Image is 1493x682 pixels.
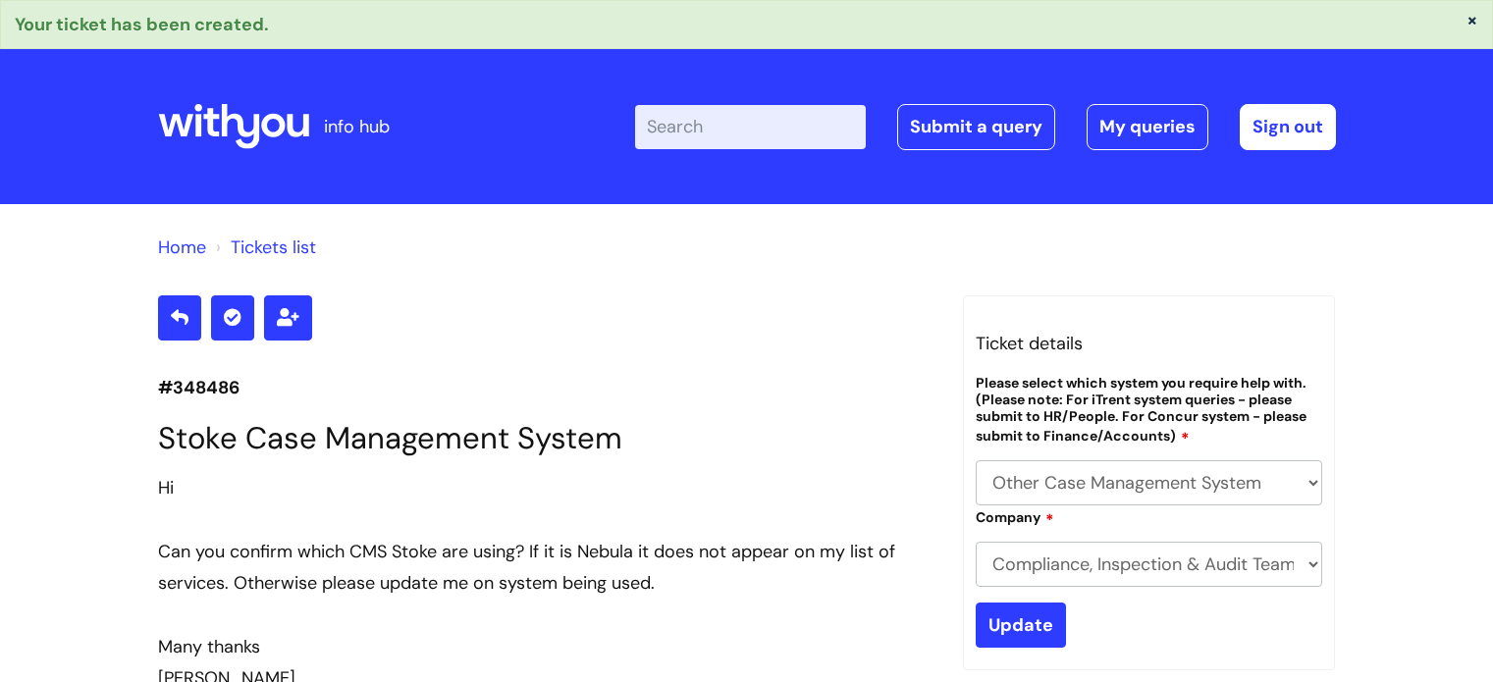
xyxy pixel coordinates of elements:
[1087,104,1208,149] a: My queries
[158,420,933,456] h1: Stoke Case Management System
[976,328,1323,359] h3: Ticket details
[158,631,933,662] div: Many thanks
[211,232,316,263] li: Tickets list
[158,236,206,259] a: Home
[1466,11,1478,28] button: ×
[976,603,1066,648] input: Update
[158,232,206,263] li: Solution home
[231,236,316,259] a: Tickets list
[1240,104,1336,149] a: Sign out
[158,472,933,503] div: Hi
[976,375,1323,445] label: Please select which system you require help with. (Please note: For iTrent system queries - pleas...
[635,105,866,148] input: Search
[158,536,933,600] div: Can you confirm which CMS Stoke are using? If it is Nebula it does not appear on my list of servi...
[635,104,1336,149] div: | -
[976,506,1054,526] label: Company
[897,104,1055,149] a: Submit a query
[158,372,933,403] p: #348486
[324,111,390,142] p: info hub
